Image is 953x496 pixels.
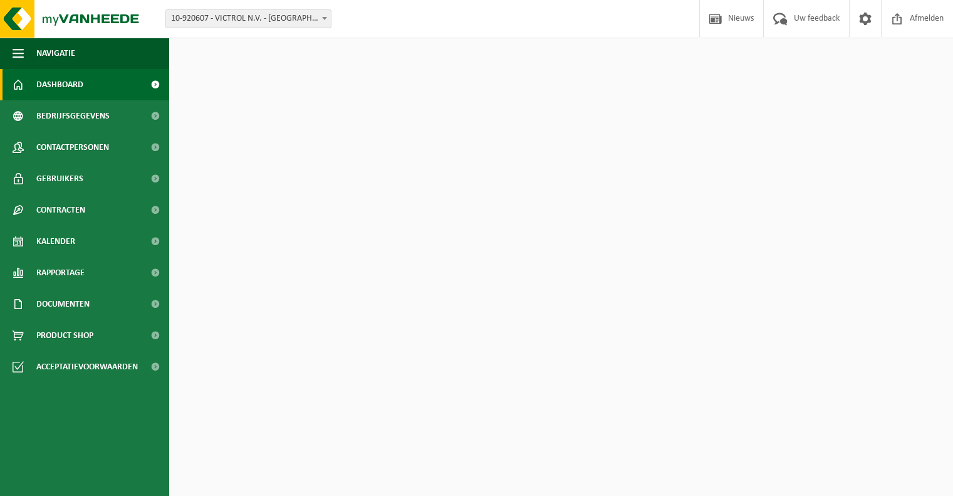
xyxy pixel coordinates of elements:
span: Dashboard [36,69,83,100]
span: Contactpersonen [36,132,109,163]
span: Navigatie [36,38,75,69]
span: Product Shop [36,320,93,351]
span: 10-920607 - VICTROL N.V. - ANTWERPEN [165,9,331,28]
span: Documenten [36,288,90,320]
span: Contracten [36,194,85,226]
span: Rapportage [36,257,85,288]
span: Bedrijfsgegevens [36,100,110,132]
span: Gebruikers [36,163,83,194]
span: 10-920607 - VICTROL N.V. - ANTWERPEN [166,10,331,28]
span: Acceptatievoorwaarden [36,351,138,383]
span: Kalender [36,226,75,257]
